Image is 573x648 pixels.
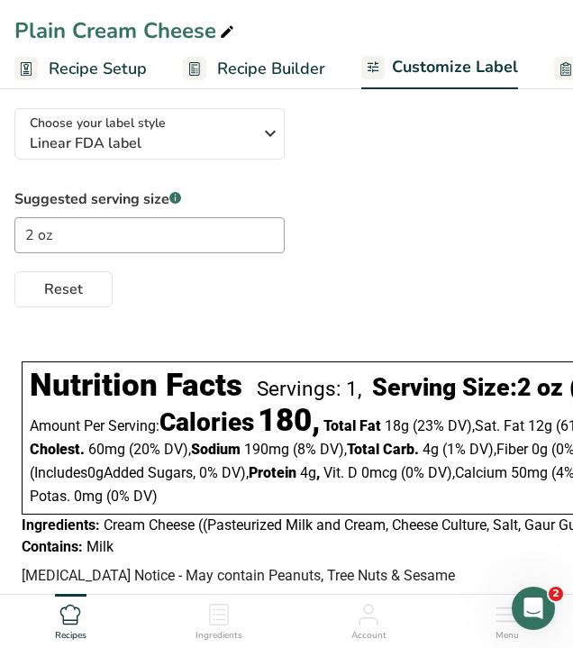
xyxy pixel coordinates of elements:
a: Account [351,595,387,643]
span: News [298,527,332,540]
img: Reem avatar [33,211,55,233]
span: ‏(1% DV) [442,441,496,458]
span: Includes Added Sugars [30,464,196,481]
span: Recipe Setup [49,57,147,81]
span: , [246,464,249,481]
span: Total Carb. [347,441,419,458]
iframe: Intercom live chat [512,587,555,630]
span: ( [30,464,34,481]
span: 4g [423,441,439,458]
span: , [316,464,320,481]
span: 50mg [511,464,548,481]
div: • [DATE] [205,213,255,232]
span: 18g [385,417,409,434]
div: Amount Per Serving: [30,411,320,436]
span: ‏(0% DV) [106,488,158,505]
a: Ingredients [196,595,242,643]
span: , [193,464,196,481]
span: Messages [100,527,169,540]
span: Vit. D [323,464,358,481]
img: Profile image for Rana [21,128,57,164]
button: Choose your label style Linear FDA label [14,108,285,160]
a: Recipe Builder [183,49,325,89]
div: • [DATE] [172,79,223,98]
span: Recipe Builder [217,57,325,81]
span: please advise! [64,62,156,77]
button: News [270,482,360,554]
span: Contains: [22,538,83,555]
span: Potas. [30,488,70,505]
span: Protein [249,464,296,481]
span: 180, [258,402,320,439]
span: 0mcg [361,464,397,481]
span: Customize Label [392,55,518,79]
button: Help [180,482,270,554]
div: [PERSON_NAME] [64,79,168,98]
span: , [344,441,347,458]
span: , [452,464,455,481]
span: Help [211,527,240,540]
div: Food Label Maker, Inc. [59,213,201,232]
span: Ingredients: [22,516,100,534]
a: Recipes [55,595,86,643]
button: Send us a message [83,427,277,463]
span: , [188,441,191,458]
span: Sodium [191,441,241,458]
span: Ingredients [196,629,242,643]
a: Recipe Setup [14,49,147,89]
span: 0g [87,464,104,481]
h1: Messages [133,7,231,38]
span: Calories [159,407,254,437]
div: Servings: 1, [257,377,361,401]
span: 60mg [88,441,125,458]
span: Cholest. [30,441,85,458]
div: • [DATE] [172,146,223,165]
span: , [494,441,496,458]
span: ‏(0% DV) [401,464,455,481]
div: Nutrition Facts [30,367,242,404]
span: [MEDICAL_DATA] Notice - May contain Peanuts, Tree Nuts & Sesame [22,567,455,584]
div: [PERSON_NAME] [64,146,168,165]
span: Home [26,527,63,540]
span: Choose your label style [30,114,166,132]
img: Profile image for Rana [21,61,57,97]
a: Customize Label [361,47,518,90]
span: Recipes [55,629,86,643]
button: Messages [90,482,180,554]
img: Rana avatar [26,196,48,218]
span: Fiber [496,441,528,458]
span: 190mg [244,441,289,458]
span: , [472,417,475,434]
span: 0mg [74,488,103,505]
span: 4g [300,464,316,481]
span: ‏(8% DV) [293,441,347,458]
div: Plain Cream Cheese [14,14,238,47]
span: Milk [86,538,114,555]
span: ‏(23% DV) [413,417,475,434]
span: Account [351,629,387,643]
span: Linear FDA label [30,132,259,154]
span: Sat. Fat [475,417,524,434]
span: Calcium [455,464,507,481]
span: ‏(20% DV) [129,441,191,458]
span: Menu [496,629,519,643]
span: ‏0% DV) [199,464,249,481]
button: Reset [14,271,113,307]
span: Reset [44,278,83,300]
span: 2 [549,587,563,601]
img: Rachelle avatar [18,211,40,233]
span: 0g [532,441,548,458]
label: Suggested serving size [14,188,285,210]
span: Total Fat [323,417,381,434]
span: 12g [528,417,552,434]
